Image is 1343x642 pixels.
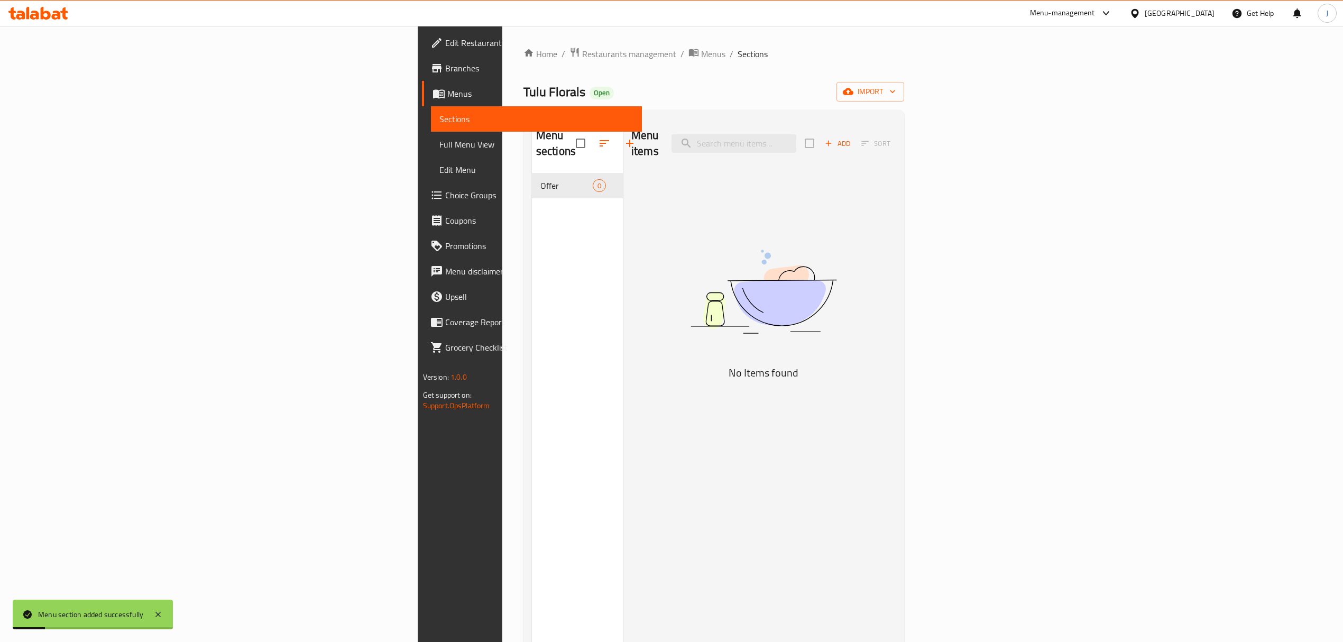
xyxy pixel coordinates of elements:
[422,233,642,259] a: Promotions
[593,179,606,192] div: items
[445,240,633,252] span: Promotions
[445,214,633,227] span: Coupons
[532,169,623,203] nav: Menu sections
[439,163,633,176] span: Edit Menu
[540,179,593,192] span: Offer
[450,370,467,384] span: 1.0.0
[423,399,490,412] a: Support.OpsPlatform
[823,137,852,150] span: Add
[422,182,642,208] a: Choice Groups
[423,370,449,384] span: Version:
[445,36,633,49] span: Edit Restaurant
[701,48,725,60] span: Menus
[845,85,896,98] span: import
[593,181,605,191] span: 0
[38,609,143,620] div: Menu section added successfully
[821,135,854,152] button: Add
[422,259,642,284] a: Menu disclaimer
[631,222,896,362] img: dish.svg
[688,47,725,61] a: Menus
[1326,7,1328,19] span: J
[422,56,642,81] a: Branches
[422,335,642,360] a: Grocery Checklist
[431,106,642,132] a: Sections
[445,62,633,75] span: Branches
[738,48,768,60] span: Sections
[423,388,472,402] span: Get support on:
[617,131,642,156] button: Add section
[532,173,623,198] div: Offer0
[730,48,733,60] li: /
[680,48,684,60] li: /
[422,208,642,233] a: Coupons
[1145,7,1215,19] div: [GEOGRAPHIC_DATA]
[439,113,633,125] span: Sections
[422,81,642,106] a: Menus
[1030,7,1095,20] div: Menu-management
[431,157,642,182] a: Edit Menu
[439,138,633,151] span: Full Menu View
[445,316,633,328] span: Coverage Report
[445,265,633,278] span: Menu disclaimer
[671,134,796,153] input: search
[631,127,659,159] h2: Menu items
[836,82,904,102] button: import
[569,132,592,154] span: Select all sections
[422,284,642,309] a: Upsell
[445,189,633,201] span: Choice Groups
[422,30,642,56] a: Edit Restaurant
[854,135,897,152] span: Select section first
[447,87,633,100] span: Menus
[523,47,905,61] nav: breadcrumb
[422,309,642,335] a: Coverage Report
[431,132,642,157] a: Full Menu View
[445,290,633,303] span: Upsell
[631,364,896,381] h5: No Items found
[592,131,617,156] span: Sort sections
[445,341,633,354] span: Grocery Checklist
